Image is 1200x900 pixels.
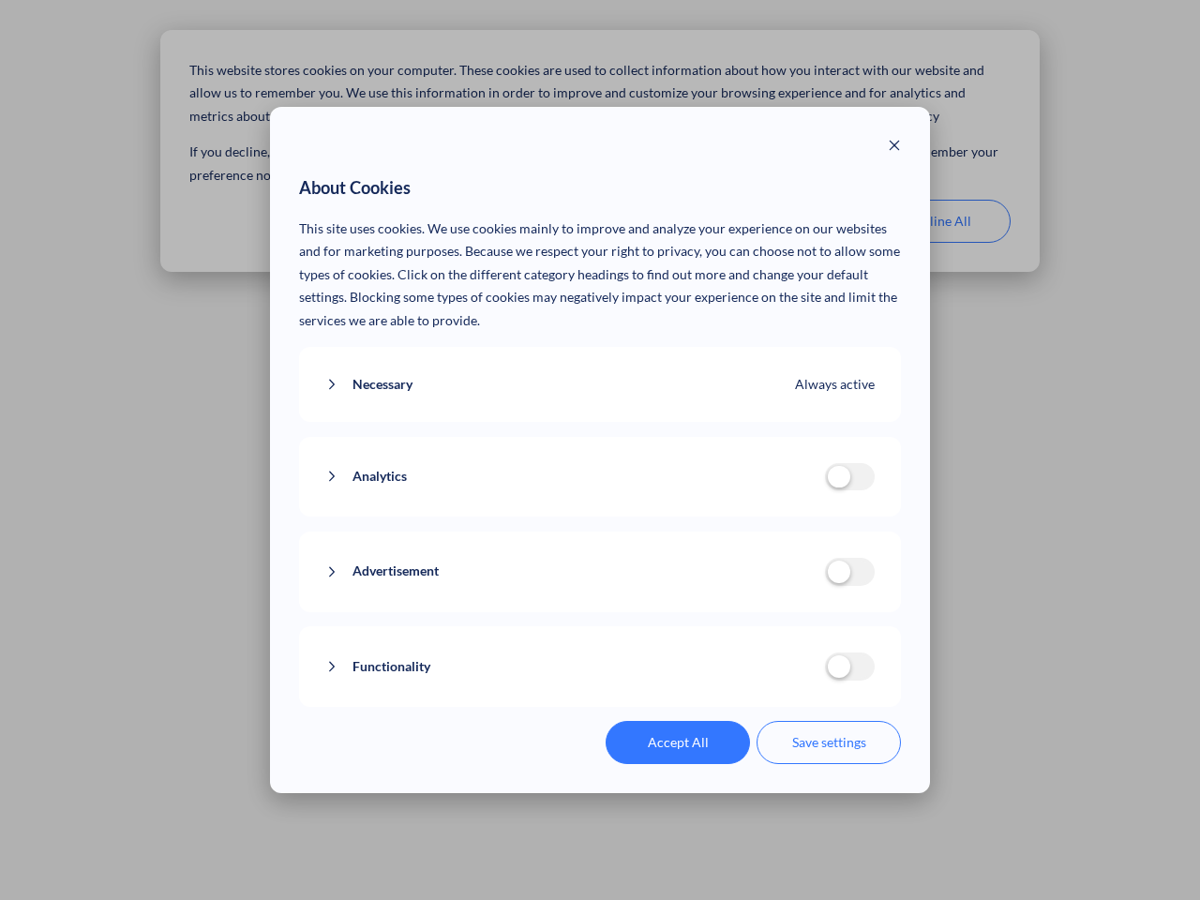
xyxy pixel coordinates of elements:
[757,721,901,764] button: Save settings
[1106,810,1200,900] iframe: Chat Widget
[325,655,825,679] button: Functionality
[352,560,439,583] span: Advertisement
[352,373,412,397] span: Necessary
[299,173,411,203] span: About Cookies
[606,721,750,764] button: Accept All
[352,655,430,679] span: Functionality
[795,373,875,397] span: Always active
[325,373,796,397] button: Necessary
[299,217,902,333] p: This site uses cookies. We use cookies mainly to improve and analyze your experience on our websi...
[325,560,825,583] button: Advertisement
[325,465,825,488] button: Analytics
[888,136,901,159] button: Close modal
[352,465,407,488] span: Analytics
